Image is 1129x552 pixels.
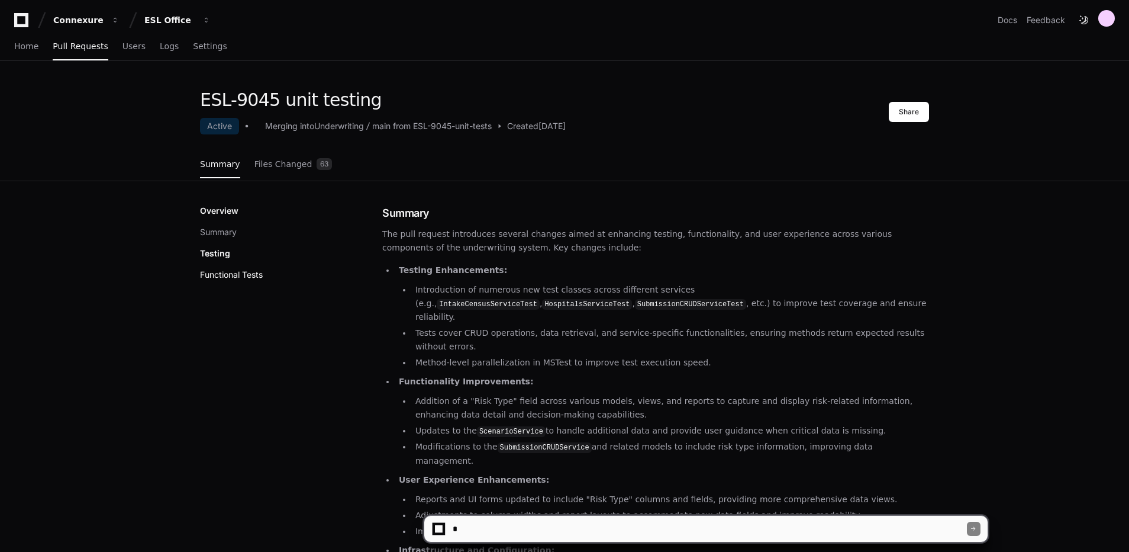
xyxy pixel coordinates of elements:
span: Created [507,120,538,132]
h1: ESL-9045 unit testing [200,89,566,111]
div: Underwriting [314,120,364,132]
div: Active [200,118,239,134]
li: Method-level parallelization in MSTest to improve test execution speed. [412,356,929,370]
button: ESL Office [140,9,215,31]
code: IntakeCensusServiceTest [437,299,540,310]
h1: Summary [382,205,929,222]
div: ESL Office [144,14,195,26]
p: The pull request introduces several changes aimed at enhancing testing, functionality, and user e... [382,227,929,255]
span: Files Changed [254,161,312,168]
span: Pull Requests [53,43,108,50]
li: Adjustments to column widths and report layouts to accommodate new data fields and improve readab... [412,509,929,522]
li: Introduction of numerous new test classes across different services (e.g., , , , etc.) to improve... [412,283,929,324]
a: Users [122,33,146,60]
button: Share [889,102,929,122]
span: 63 [317,158,332,170]
span: Logs [160,43,179,50]
a: Home [14,33,38,60]
strong: Functionality Improvements: [399,377,534,386]
li: Tests cover CRUD operations, data retrieval, and service-specific functionalities, ensuring metho... [412,326,929,354]
a: Settings [193,33,227,60]
code: SubmissionCRUDServiceTest [635,299,746,310]
a: Pull Requests [53,33,108,60]
span: Summary [200,161,240,168]
span: Users [122,43,146,50]
p: Overview [200,205,238,217]
div: Merging into [265,120,314,132]
li: Modifications to the and related models to include risk type information, improving data management. [412,440,929,467]
code: SubmissionCRUDService [498,442,592,453]
span: Home [14,43,38,50]
a: Docs [998,14,1017,26]
span: [DATE] [538,120,566,132]
li: Reports and UI forms updated to include "Risk Type" columns and fields, providing more comprehens... [412,493,929,506]
li: Updates to the to handle additional data and provide user guidance when critical data is missing. [412,424,929,438]
code: HospitalsServiceTest [542,299,632,310]
button: Feedback [1027,14,1065,26]
code: ScenarioService [477,426,546,437]
strong: User Experience Enhancements: [399,475,549,484]
strong: Testing Enhancements: [399,265,507,275]
span: Settings [193,43,227,50]
p: Testing [200,248,230,259]
li: Improved error handling and user guidance in scenario copying processes. [412,525,929,538]
div: main from ESL-9045-unit-tests [372,120,492,132]
div: Connexure [53,14,104,26]
button: Functional Tests [200,269,263,281]
button: Summary [200,226,237,238]
a: Logs [160,33,179,60]
li: Addition of a "Risk Type" field across various models, views, and reports to capture and display ... [412,394,929,422]
button: Connexure [49,9,124,31]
